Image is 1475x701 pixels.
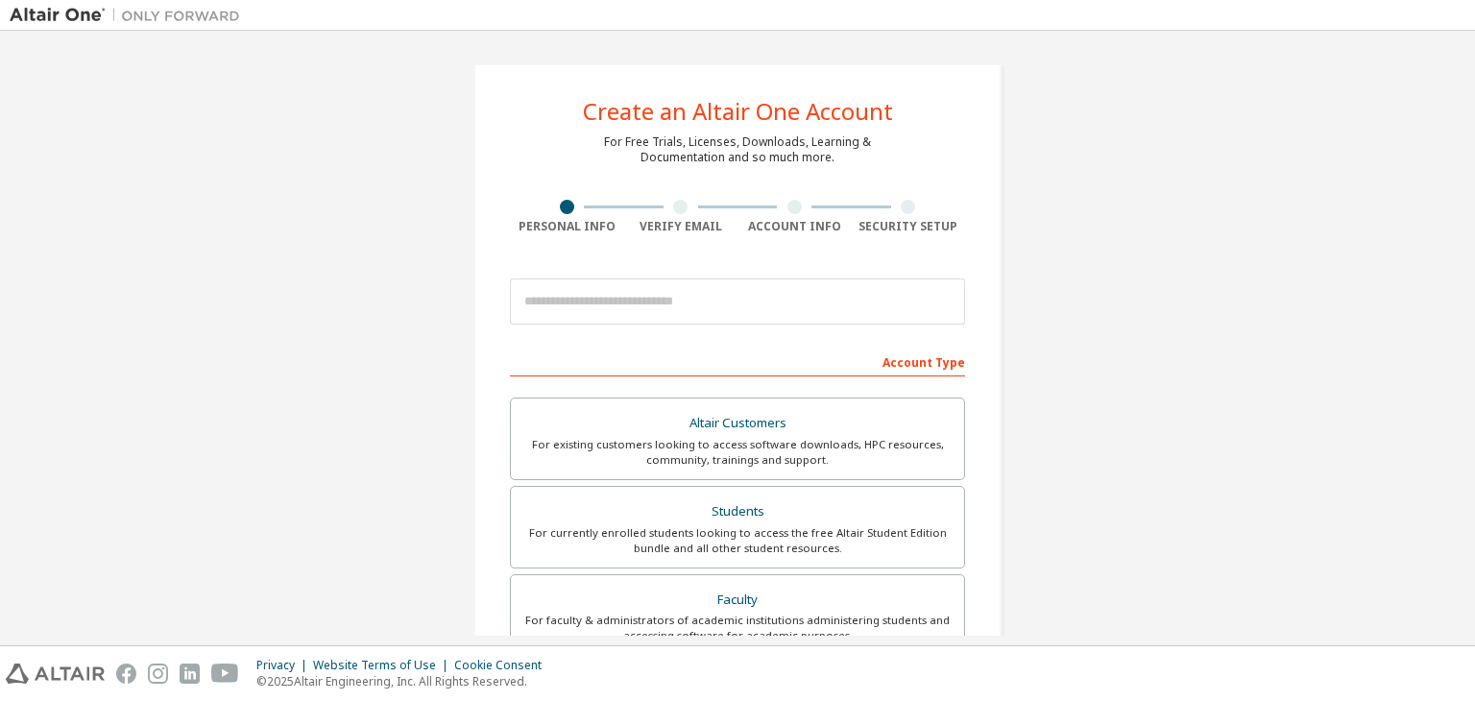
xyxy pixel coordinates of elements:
div: Privacy [256,658,313,673]
div: For Free Trials, Licenses, Downloads, Learning & Documentation and so much more. [604,134,871,165]
div: Website Terms of Use [313,658,454,673]
img: facebook.svg [116,664,136,684]
div: Personal Info [510,219,624,234]
div: Verify Email [624,219,738,234]
p: © 2025 Altair Engineering, Inc. All Rights Reserved. [256,673,553,689]
img: linkedin.svg [180,664,200,684]
img: instagram.svg [148,664,168,684]
div: Faculty [522,587,953,614]
div: Altair Customers [522,410,953,437]
div: Students [522,498,953,525]
div: Account Type [510,346,965,376]
div: For faculty & administrators of academic institutions administering students and accessing softwa... [522,613,953,643]
img: Altair One [10,6,250,25]
img: altair_logo.svg [6,664,105,684]
div: For existing customers looking to access software downloads, HPC resources, community, trainings ... [522,437,953,468]
div: For currently enrolled students looking to access the free Altair Student Edition bundle and all ... [522,525,953,556]
img: youtube.svg [211,664,239,684]
div: Create an Altair One Account [583,100,893,123]
div: Security Setup [852,219,966,234]
div: Cookie Consent [454,658,553,673]
div: Account Info [737,219,852,234]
